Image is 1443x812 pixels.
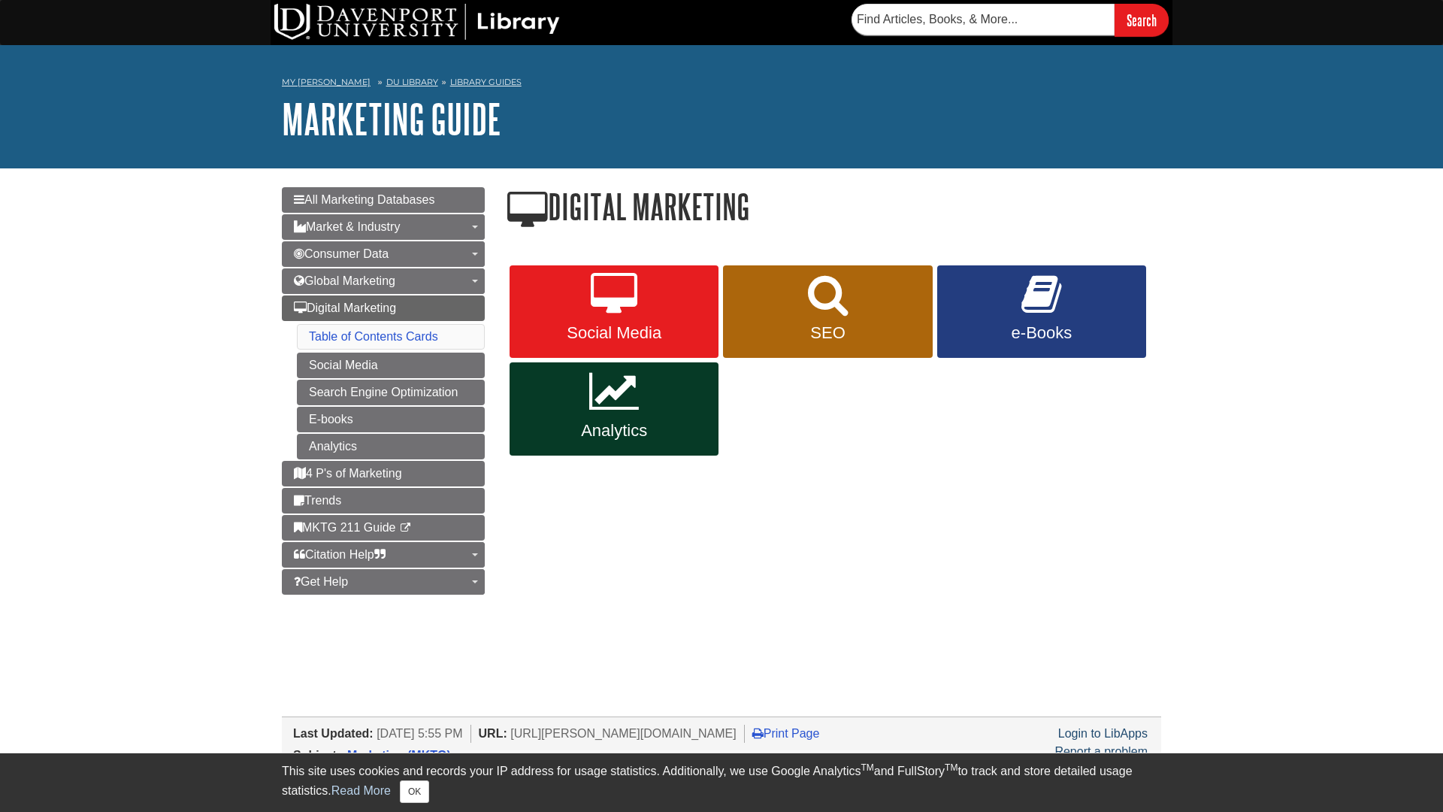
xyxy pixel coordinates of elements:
a: SEO [723,265,932,359]
a: Search Engine Optimization [297,380,485,405]
a: 4 P's of Marketing [282,461,485,486]
span: Subjects: [293,749,347,762]
span: [DATE] 5:55 PM [377,727,462,740]
span: 4 P's of Marketing [294,467,402,480]
span: URL: [479,727,507,740]
a: Global Marketing [282,268,485,294]
span: Citation Help [294,548,386,561]
span: Get Help [294,575,348,588]
a: My [PERSON_NAME] [282,76,371,89]
a: e-Books [937,265,1146,359]
a: Consumer Data [282,241,485,267]
span: Trends [294,494,341,507]
input: Search [1115,4,1169,36]
i: Print Page [752,727,764,739]
a: Analytics [510,362,718,456]
a: Analytics [297,434,485,459]
a: Trends [282,488,485,514]
span: SEO [734,323,921,343]
a: Market & Industry [282,214,485,240]
a: Print Page [752,727,820,740]
span: Social Media [521,323,707,343]
a: Digital Marketing [282,295,485,321]
input: Find Articles, Books, & More... [852,4,1115,35]
a: DU Library [386,77,438,87]
a: Library Guides [450,77,522,87]
sup: TM [945,762,957,773]
span: Analytics [521,421,707,441]
button: Close [400,780,429,803]
a: Marketing (MKTG) [347,749,451,762]
h1: Digital Marketing [507,187,1161,229]
a: Social Media [510,265,718,359]
a: Marketing Guide [282,95,501,142]
span: Last Updated: [293,727,374,740]
span: MKTG 211 Guide [294,521,396,534]
span: Consumer Data [294,247,389,260]
span: Digital Marketing [294,301,396,314]
a: Read More [331,784,391,797]
span: [URL][PERSON_NAME][DOMAIN_NAME] [510,727,737,740]
a: Login to LibApps [1058,727,1148,740]
a: E-books [297,407,485,432]
span: Global Marketing [294,274,395,287]
a: All Marketing Databases [282,187,485,213]
a: MKTG 211 Guide [282,515,485,541]
nav: breadcrumb [282,72,1161,96]
a: Get Help [282,569,485,595]
a: Report a problem [1054,745,1148,758]
span: Market & Industry [294,220,400,233]
div: Guide Page Menu [282,187,485,595]
div: This site uses cookies and records your IP address for usage statistics. Additionally, we use Goo... [282,762,1161,803]
span: e-Books [948,323,1135,343]
form: Searches DU Library's articles, books, and more [852,4,1169,36]
span: All Marketing Databases [294,193,434,206]
sup: TM [861,762,873,773]
a: Citation Help [282,542,485,568]
img: DU Library [274,4,560,40]
i: This link opens in a new window [399,523,412,533]
a: Social Media [297,353,485,378]
a: Table of Contents Cards [309,330,438,343]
